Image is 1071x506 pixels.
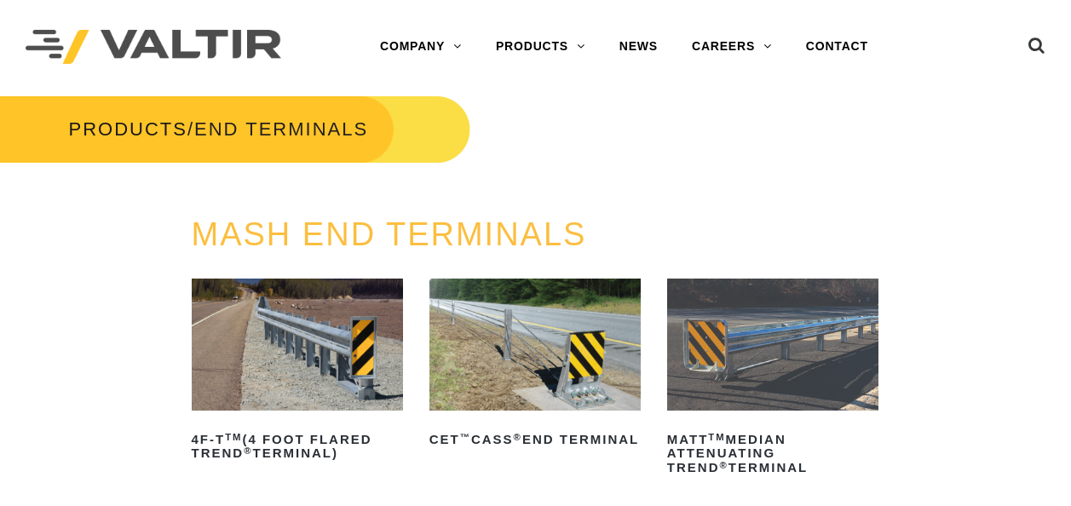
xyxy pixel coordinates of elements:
[602,30,675,64] a: NEWS
[675,30,789,64] a: CAREERS
[192,279,403,467] a: 4F-TTM(4 Foot Flared TREND®Terminal)
[429,426,641,453] h2: CET CASS End Terminal
[479,30,602,64] a: PRODUCTS
[68,118,187,140] a: PRODUCTS
[192,216,587,252] a: MASH END TERMINALS
[719,460,728,470] sup: ®
[363,30,479,64] a: COMPANY
[26,30,281,65] img: Valtir
[429,279,641,453] a: CET™CASS®End Terminal
[244,446,252,456] sup: ®
[667,279,878,481] a: MATTTMMedian Attenuating TREND®Terminal
[225,432,242,442] sup: TM
[514,432,522,442] sup: ®
[667,426,878,481] h2: MATT Median Attenuating TREND Terminal
[460,432,471,442] sup: ™
[192,426,403,467] h2: 4F-T (4 Foot Flared TREND Terminal)
[708,432,725,442] sup: TM
[789,30,885,64] a: CONTACT
[194,118,368,140] span: END TERMINALS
